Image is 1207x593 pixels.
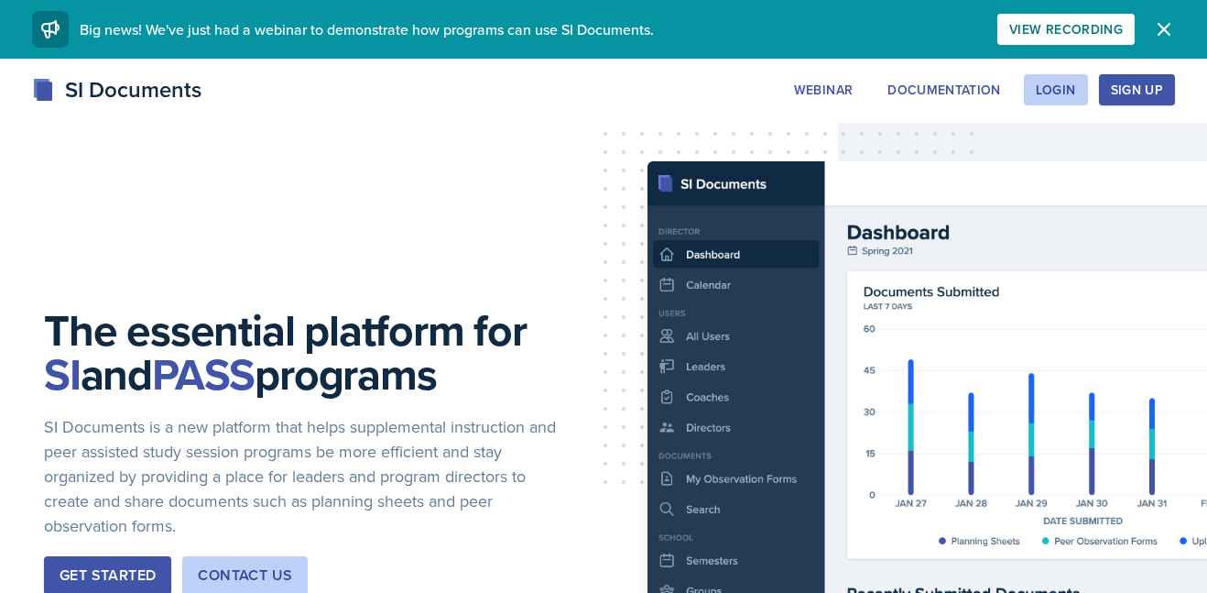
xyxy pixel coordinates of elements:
button: Sign Up [1099,74,1175,105]
button: Documentation [875,74,1013,105]
div: Login [1036,82,1076,97]
div: View Recording [1009,22,1123,37]
button: Login [1024,74,1088,105]
div: Get Started [60,565,156,587]
div: Documentation [887,82,1001,97]
span: Big news! We've just had a webinar to demonstrate how programs can use SI Documents. [80,19,654,39]
div: Webinar [794,82,853,97]
div: Contact Us [198,565,292,587]
button: Webinar [782,74,864,105]
div: SI Documents [32,73,201,106]
button: View Recording [997,14,1135,45]
div: Sign Up [1111,82,1163,97]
